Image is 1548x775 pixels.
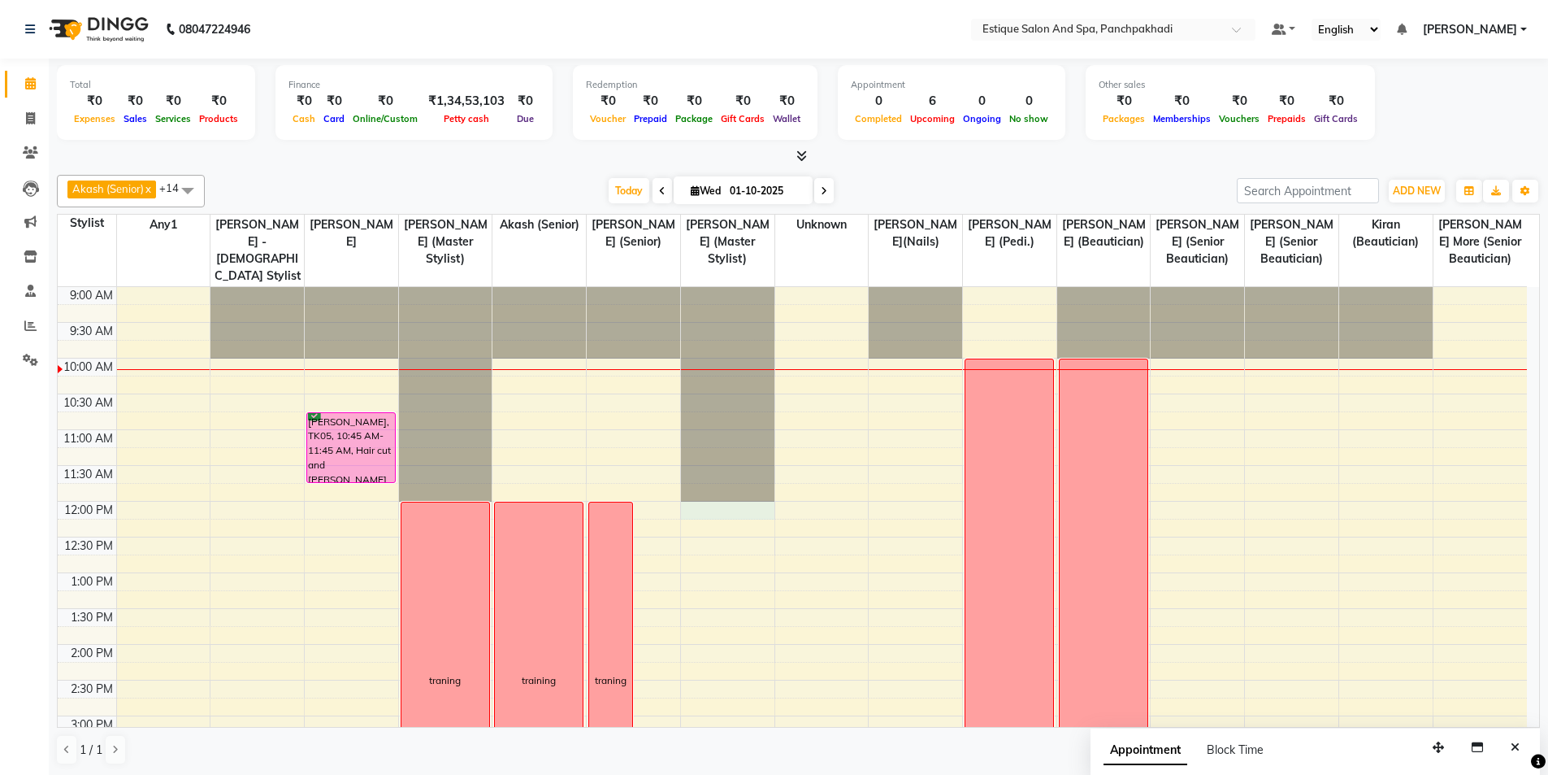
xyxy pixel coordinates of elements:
input: Search Appointment [1237,178,1379,203]
span: [PERSON_NAME] More (Senior Beautician) [1433,215,1527,269]
span: Gift Cards [1310,113,1362,124]
div: 3:00 PM [67,716,116,734]
button: Close [1503,735,1527,760]
div: ₹0 [319,92,349,111]
div: ₹1,34,53,103 [422,92,511,111]
span: Petty cash [440,113,493,124]
div: 1:00 PM [67,573,116,590]
div: Other sales [1099,78,1362,92]
span: Packages [1099,113,1149,124]
span: [PERSON_NAME] - [DEMOGRAPHIC_DATA] Stylist [210,215,304,286]
span: Completed [851,113,906,124]
div: ₹0 [1215,92,1264,111]
img: logo [41,7,153,52]
span: Wed [687,185,725,197]
span: Online/Custom [349,113,422,124]
span: Memberships [1149,113,1215,124]
span: Prepaids [1264,113,1310,124]
span: Products [195,113,242,124]
span: Kiran (Beautician) [1339,215,1433,252]
span: Any1 [117,215,210,235]
div: ₹0 [511,92,540,111]
div: ₹0 [1264,92,1310,111]
div: Finance [288,78,540,92]
div: 1:30 PM [67,609,116,626]
input: 2025-10-01 [725,179,806,203]
div: ₹0 [119,92,151,111]
span: Expenses [70,113,119,124]
span: Card [319,113,349,124]
div: ₹0 [70,92,119,111]
span: [PERSON_NAME] (Senior Beautician) [1151,215,1244,269]
div: 9:30 AM [67,323,116,340]
span: Appointment [1104,736,1187,765]
div: ₹0 [349,92,422,111]
span: No show [1005,113,1052,124]
div: ₹0 [1310,92,1362,111]
div: 0 [959,92,1005,111]
div: ₹0 [195,92,242,111]
span: Ongoing [959,113,1005,124]
div: Appointment [851,78,1052,92]
div: 12:00 PM [61,502,116,519]
span: ADD NEW [1393,185,1441,197]
span: Akash (Senior) [492,215,586,235]
div: ₹0 [671,92,717,111]
span: Due [513,113,538,124]
span: [PERSON_NAME] [305,215,398,252]
div: Redemption [586,78,804,92]
div: ₹0 [586,92,630,111]
div: 10:30 AM [60,394,116,411]
span: Package [671,113,717,124]
div: 0 [851,92,906,111]
span: Vouchers [1215,113,1264,124]
div: Stylist [58,215,116,232]
div: 9:00 AM [67,287,116,304]
span: Services [151,113,195,124]
span: [PERSON_NAME] (Pedi.) [963,215,1056,252]
div: [PERSON_NAME], TK05, 10:45 AM-11:45 AM, Hair cut and [PERSON_NAME] Shaping - Master [307,413,395,482]
span: Voucher [586,113,630,124]
div: 2:30 PM [67,681,116,698]
div: 10:00 AM [60,359,116,376]
div: ₹0 [1099,92,1149,111]
div: traning [429,673,461,688]
div: 2:00 PM [67,645,116,662]
span: [PERSON_NAME] (Senior Beautician) [1245,215,1338,269]
span: [PERSON_NAME] [1423,21,1517,38]
span: +14 [159,181,191,194]
div: Total [70,78,242,92]
div: traning [595,673,627,688]
span: Wallet [769,113,804,124]
div: 11:00 AM [60,430,116,447]
button: ADD NEW [1389,180,1445,202]
a: x [144,182,151,195]
div: ₹0 [717,92,769,111]
span: [PERSON_NAME] (master stylist) [681,215,774,269]
div: ₹0 [151,92,195,111]
div: ₹0 [769,92,804,111]
span: [PERSON_NAME](Nails) [869,215,962,252]
span: Unknown [775,215,869,235]
span: Today [609,178,649,203]
span: Block Time [1207,742,1264,757]
div: ₹0 [288,92,319,111]
span: 1 / 1 [80,742,102,759]
div: 0 [1005,92,1052,111]
div: training [522,673,556,688]
div: 6 [906,92,959,111]
span: Akash (Senior) [72,182,144,195]
div: 12:30 PM [61,538,116,555]
span: Gift Cards [717,113,769,124]
div: 11:30 AM [60,466,116,483]
b: 08047224946 [179,7,250,52]
span: [PERSON_NAME] (Senior) [587,215,680,252]
div: ₹0 [630,92,671,111]
span: [PERSON_NAME] (master stylist) [399,215,492,269]
span: Prepaid [630,113,671,124]
span: Upcoming [906,113,959,124]
span: [PERSON_NAME] (Beautician) [1057,215,1151,252]
span: Sales [119,113,151,124]
span: Cash [288,113,319,124]
div: ₹0 [1149,92,1215,111]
